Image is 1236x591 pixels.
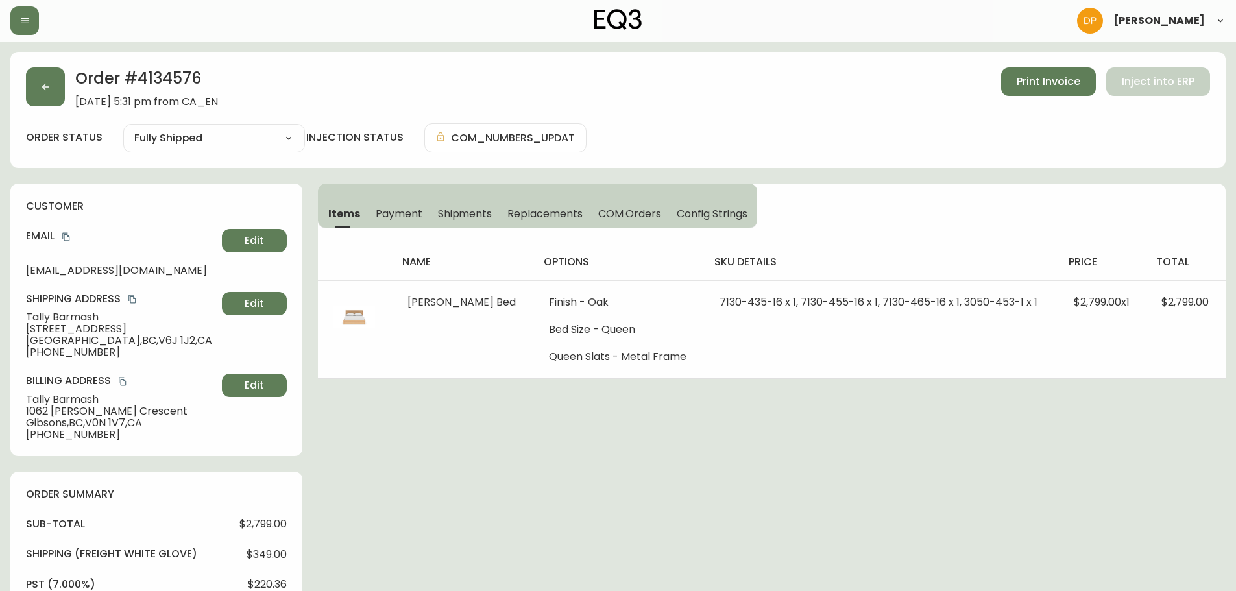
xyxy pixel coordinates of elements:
h4: sub-total [26,517,85,531]
span: 7130-435-16 x 1, 7130-455-16 x 1, 7130-465-16 x 1, 3050-453-1 x 1 [720,295,1037,309]
li: Finish - Oak [549,296,689,308]
li: Queen Slats - Metal Frame [549,351,689,363]
button: Edit [222,292,287,315]
h4: order summary [26,487,287,501]
span: Edit [245,378,264,392]
button: copy [116,375,129,388]
span: Config Strings [677,207,747,221]
span: Gibsons , BC , V0N 1V7 , CA [26,417,217,429]
h4: total [1156,255,1215,269]
h4: customer [26,199,287,213]
span: $2,799.00 [1161,295,1209,309]
h4: name [402,255,523,269]
span: Edit [245,234,264,248]
span: Tally Barmash [26,311,217,323]
h4: Shipping Address [26,292,217,306]
h4: Shipping ( Freight White Glove ) [26,547,197,561]
h4: sku details [714,255,1047,269]
span: $2,799.00 [239,518,287,530]
span: $220.36 [248,579,287,590]
span: [STREET_ADDRESS] [26,323,217,335]
h4: injection status [306,130,404,145]
h4: options [544,255,694,269]
span: Shipments [438,207,492,221]
span: [PHONE_NUMBER] [26,429,217,440]
span: [EMAIL_ADDRESS][DOMAIN_NAME] [26,265,217,276]
span: [PERSON_NAME] [1113,16,1205,26]
button: Print Invoice [1001,67,1096,96]
label: order status [26,130,103,145]
h2: Order # 4134576 [75,67,218,96]
span: [DATE] 5:31 pm from CA_EN [75,96,218,108]
button: Edit [222,229,287,252]
span: Print Invoice [1017,75,1080,89]
span: Items [328,207,360,221]
button: copy [60,230,73,243]
span: Edit [245,296,264,311]
img: b0154ba12ae69382d64d2f3159806b19 [1077,8,1103,34]
span: [GEOGRAPHIC_DATA] , BC , V6J 1J2 , CA [26,335,217,346]
span: $349.00 [247,549,287,561]
span: Replacements [507,207,582,221]
h4: price [1069,255,1136,269]
span: [PHONE_NUMBER] [26,346,217,358]
span: 1062 [PERSON_NAME] Crescent [26,405,217,417]
button: copy [126,293,139,306]
span: Tally Barmash [26,394,217,405]
button: Edit [222,374,287,397]
li: Bed Size - Queen [549,324,689,335]
img: logo [594,9,642,30]
span: [PERSON_NAME] Bed [407,295,516,309]
h4: Billing Address [26,374,217,388]
span: $2,799.00 x 1 [1074,295,1130,309]
img: 7130-435-13-400-1-cliuqinbw0f1w0122i7rupzrm.jpg [333,296,375,338]
span: COM Orders [598,207,662,221]
span: Payment [376,207,422,221]
h4: Email [26,229,217,243]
